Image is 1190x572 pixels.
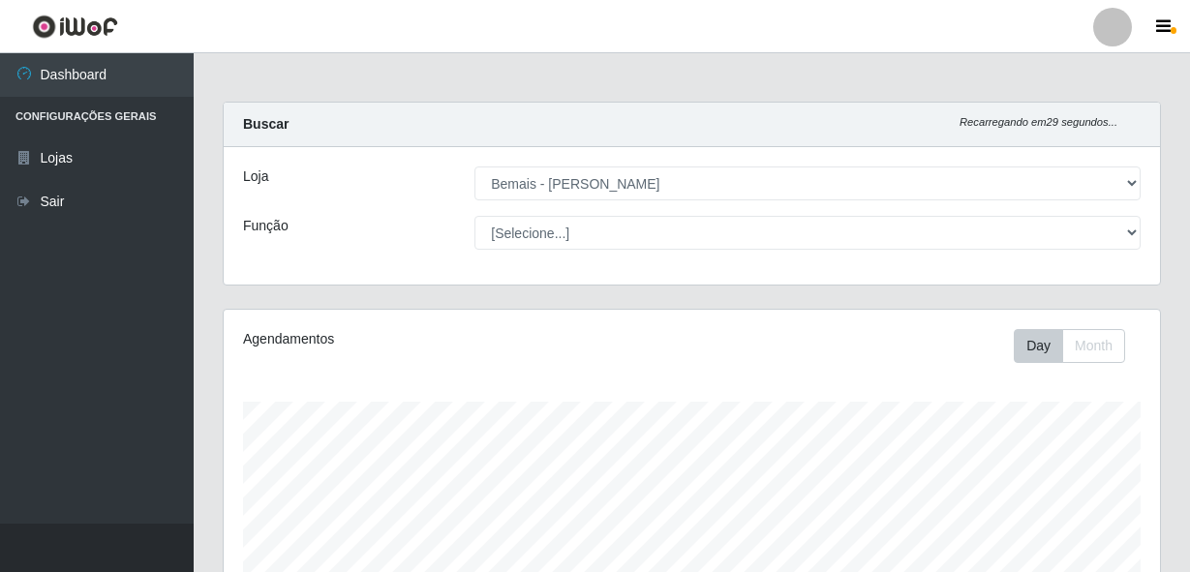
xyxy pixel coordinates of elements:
[32,15,118,39] img: CoreUI Logo
[1014,329,1063,363] button: Day
[1014,329,1141,363] div: Toolbar with button groups
[243,166,268,187] label: Loja
[1062,329,1125,363] button: Month
[243,116,289,132] strong: Buscar
[960,116,1117,128] i: Recarregando em 29 segundos...
[1014,329,1125,363] div: First group
[243,329,600,349] div: Agendamentos
[243,216,289,236] label: Função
